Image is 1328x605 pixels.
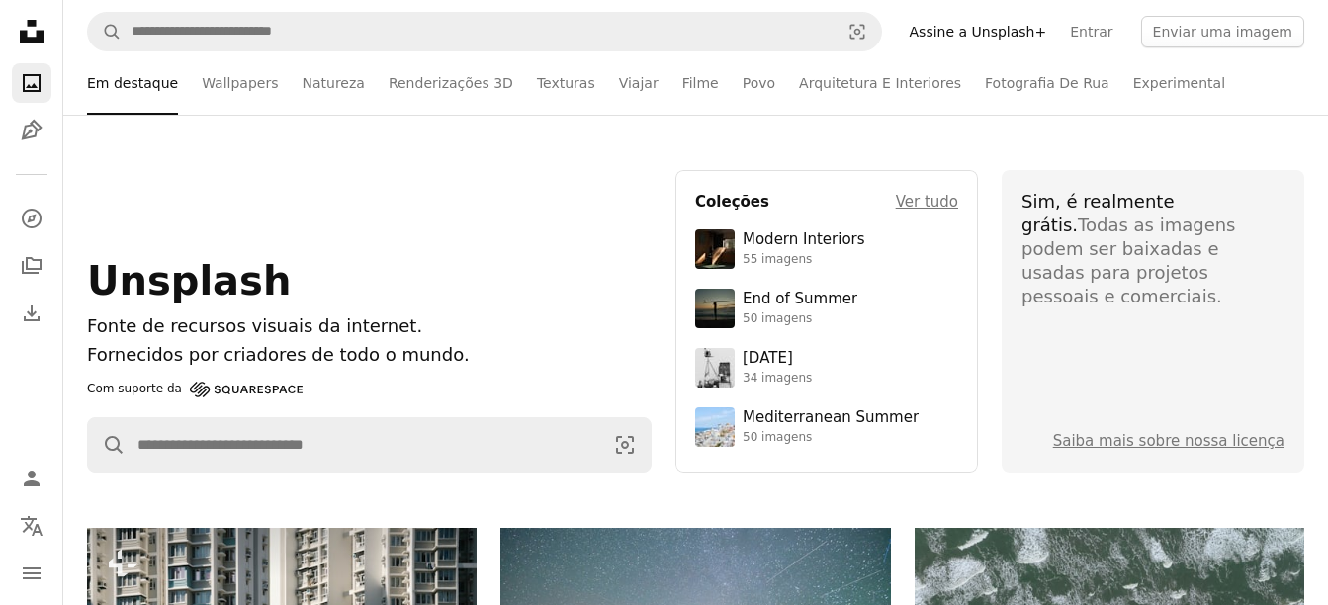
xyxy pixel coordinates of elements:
[695,407,735,447] img: premium_photo-1688410049290-d7394cc7d5df
[695,190,769,214] h4: Coleções
[599,418,651,472] button: Pesquisa visual
[87,341,652,370] p: Fornecidos por criadores de todo o mundo.
[12,246,51,286] a: Coleções
[12,506,51,546] button: Idioma
[87,312,652,341] h1: Fonte de recursos visuais da internet.
[87,417,652,473] form: Pesquise conteúdo visual em todo o site
[743,252,865,268] div: 55 imagens
[87,378,303,401] a: Com suporte da
[695,348,735,388] img: photo-1682590564399-95f0109652fe
[682,51,719,115] a: Filme
[303,51,365,115] a: Natureza
[1021,191,1174,235] span: Sim, é realmente grátis.
[695,289,958,328] a: End of Summer50 imagens
[537,51,595,115] a: Texturas
[743,230,865,250] div: Modern Interiors
[12,459,51,498] a: Entrar / Cadastrar-se
[799,51,961,115] a: Arquitetura E Interiores
[985,51,1109,115] a: Fotografia De Rua
[88,13,122,50] button: Pesquise na Unsplash
[743,430,919,446] div: 50 imagens
[389,51,513,115] a: Renderizações 3D
[12,294,51,333] a: Histórico de downloads
[834,13,881,50] button: Pesquisa visual
[1021,190,1284,308] div: Todas as imagens podem ser baixadas e usadas para projetos pessoais e comerciais.
[88,418,126,472] button: Pesquise na Unsplash
[12,111,51,150] a: Ilustrações
[695,289,735,328] img: premium_photo-1754398386796-ea3dec2a6302
[87,12,882,51] form: Pesquise conteúdo visual em todo o site
[695,229,958,269] a: Modern Interiors55 imagens
[695,407,958,447] a: Mediterranean Summer50 imagens
[1053,432,1284,450] a: Saiba mais sobre nossa licença
[87,258,291,303] span: Unsplash
[743,349,812,369] div: [DATE]
[743,371,812,387] div: 34 imagens
[896,190,958,214] a: Ver tudo
[743,51,775,115] a: Povo
[1141,16,1304,47] button: Enviar uma imagem
[1058,16,1124,47] a: Entrar
[743,290,857,309] div: End of Summer
[695,348,958,388] a: [DATE]34 imagens
[1133,51,1225,115] a: Experimental
[619,51,659,115] a: Viajar
[12,63,51,103] a: Fotos
[743,408,919,428] div: Mediterranean Summer
[743,311,857,327] div: 50 imagens
[12,554,51,593] button: Menu
[202,51,278,115] a: Wallpapers
[898,16,1059,47] a: Assine a Unsplash+
[695,229,735,269] img: premium_photo-1747189286942-bc91257a2e39
[12,199,51,238] a: Explorar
